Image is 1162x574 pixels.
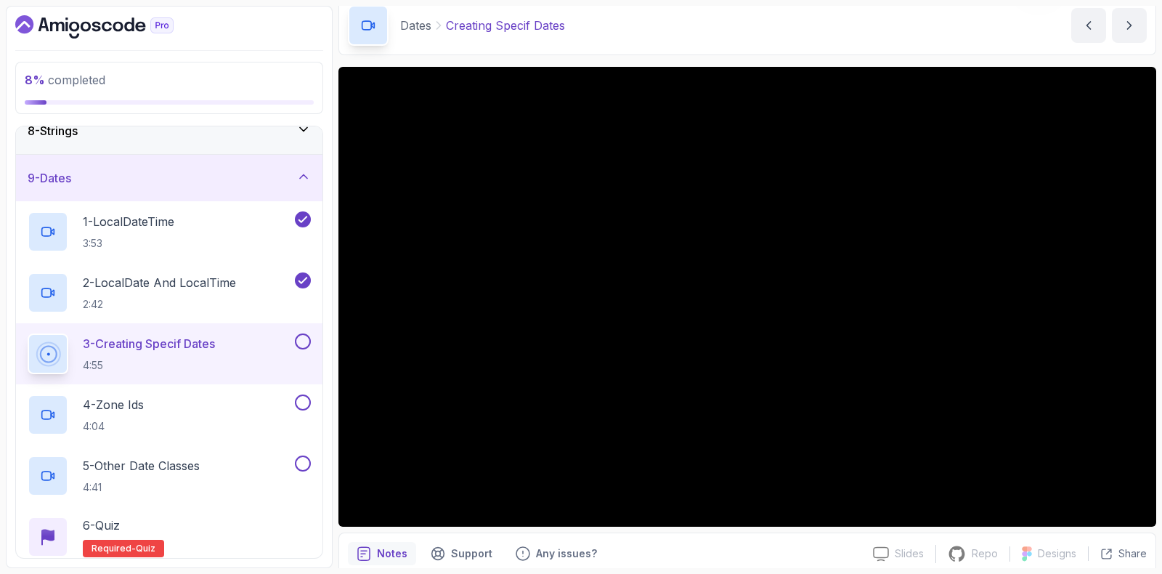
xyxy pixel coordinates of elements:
[28,169,71,187] h3: 9 - Dates
[338,67,1156,527] iframe: To enrich screen reader interactions, please activate Accessibility in Grammarly extension settings
[377,546,407,561] p: Notes
[15,15,207,39] a: Dashboard
[28,456,311,496] button: 5-Other Date Classes4:41
[972,546,998,561] p: Repo
[83,236,174,251] p: 3:53
[83,457,200,474] p: 5 - Other Date Classes
[1118,546,1147,561] p: Share
[348,542,416,565] button: notes button
[507,542,606,565] button: Feedback button
[1112,8,1147,43] button: next content
[83,297,236,312] p: 2:42
[83,396,144,413] p: 4 - Zone Ids
[28,211,311,252] button: 1-LocalDateTime3:53
[136,543,155,554] span: quiz
[83,480,200,495] p: 4:41
[28,334,311,374] button: 3-Creating Specif Dates4:55
[1038,546,1076,561] p: Designs
[895,546,924,561] p: Slides
[25,73,45,87] span: 8 %
[92,543,136,554] span: Required-
[83,213,174,230] p: 1 - LocalDateTime
[16,155,322,201] button: 9-Dates
[446,17,565,34] p: Creating Specif Dates
[83,274,236,291] p: 2 - LocalDate And LocalTime
[1088,546,1147,561] button: Share
[16,108,322,154] button: 8-Strings
[422,542,501,565] button: Support button
[25,73,105,87] span: completed
[400,17,431,34] p: Dates
[83,419,144,434] p: 4:04
[28,272,311,313] button: 2-LocalDate And LocalTime2:42
[83,517,120,534] p: 6 - Quiz
[28,122,78,140] h3: 8 - Strings
[1071,8,1106,43] button: previous content
[536,546,597,561] p: Any issues?
[451,546,492,561] p: Support
[28,517,311,557] button: 6-QuizRequired-quiz
[83,358,215,373] p: 4:55
[28,395,311,435] button: 4-Zone Ids4:04
[83,335,215,352] p: 3 - Creating Specif Dates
